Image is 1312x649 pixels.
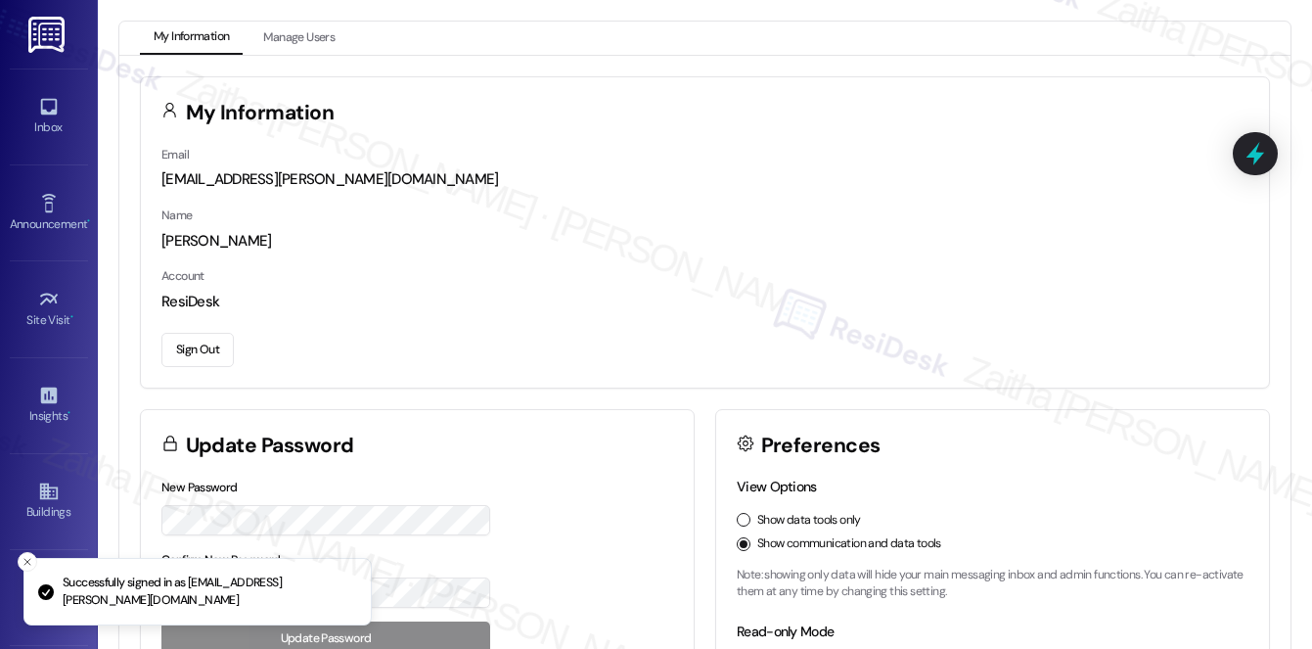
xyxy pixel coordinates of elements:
button: Close toast [18,552,37,572]
a: Insights • [10,379,88,432]
img: ResiDesk Logo [28,17,68,53]
span: • [87,214,90,228]
label: Account [161,268,204,284]
p: Note: showing only data will hide your main messaging inbox and admin functions. You can re-activ... [737,567,1248,601]
button: Manage Users [249,22,348,55]
p: Successfully signed in as [EMAIL_ADDRESS][PERSON_NAME][DOMAIN_NAME] [63,575,355,609]
label: Read-only Mode [737,623,834,640]
label: Show communication and data tools [757,535,941,553]
a: Leads [10,572,88,625]
label: New Password [161,480,238,495]
a: Buildings [10,475,88,528]
label: Name [161,208,193,223]
a: Inbox [10,90,88,143]
button: My Information [140,22,243,55]
div: ResiDesk [161,292,1248,312]
a: Site Visit • [10,283,88,336]
h3: My Information [186,103,335,123]
label: Email [161,147,189,162]
button: Sign Out [161,333,234,367]
span: • [70,310,73,324]
div: [EMAIL_ADDRESS][PERSON_NAME][DOMAIN_NAME] [161,169,1248,190]
span: • [68,406,70,420]
div: [PERSON_NAME] [161,231,1248,252]
label: View Options [737,478,817,495]
label: Show data tools only [757,512,861,530]
h3: Update Password [186,436,354,456]
h3: Preferences [761,436,881,456]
